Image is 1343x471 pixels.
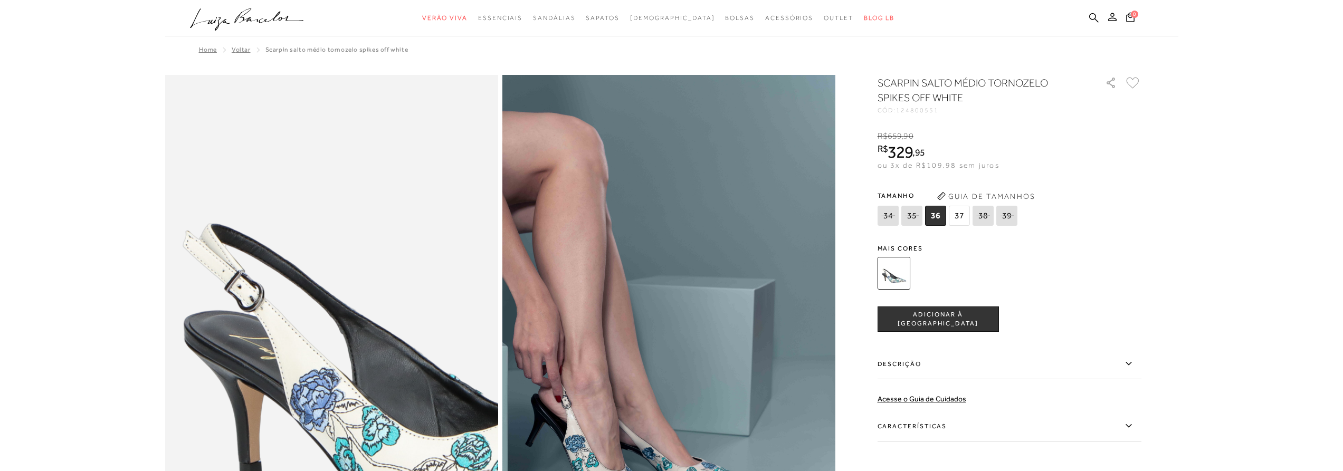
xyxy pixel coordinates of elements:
a: Acesse o Guia de Cuidados [878,395,966,403]
span: Verão Viva [422,14,468,22]
span: 36 [925,206,946,226]
a: Voltar [232,46,251,53]
i: , [902,131,913,141]
span: 37 [949,206,970,226]
span: 0 [1131,11,1138,18]
a: noSubCategoriesText [725,8,755,28]
a: noSubCategoriesText [478,8,522,28]
a: noSubCategoriesText [824,8,853,28]
span: Sandálias [533,14,575,22]
span: 95 [915,147,925,158]
i: , [912,148,925,157]
a: noSubCategoriesText [765,8,813,28]
i: R$ [878,144,888,153]
span: 39 [996,206,1017,226]
span: Acessórios [765,14,813,22]
h1: SCARPIN SALTO MÉDIO TORNOZELO SPIKES OFF WHITE [878,75,1075,105]
a: noSubCategoriesText [630,8,715,28]
i: R$ [878,131,888,141]
a: noSubCategoriesText [586,8,619,28]
span: SCARPIN SALTO MÉDIO TORNOZELO SPIKES OFF WHITE [265,46,408,53]
span: BLOG LB [864,14,894,22]
span: Mais cores [878,245,1141,252]
span: 34 [878,206,899,226]
a: Home [199,46,217,53]
button: Guia de Tamanhos [934,188,1039,205]
a: noSubCategoriesText [533,8,575,28]
span: 124800551 [896,107,938,114]
span: Outlet [824,14,853,22]
span: ADICIONAR À [GEOGRAPHIC_DATA] [878,310,998,329]
span: ou 3x de R$109,98 sem juros [878,161,999,169]
img: SCARPIN SALTO MÉDIO TORNOZELO SPIKES OFF WHITE [878,257,910,290]
span: 38 [973,206,994,226]
span: Tamanho [878,188,1020,204]
span: 35 [901,206,922,226]
label: Características [878,411,1141,441]
div: CÓD: [878,107,1089,113]
button: ADICIONAR À [GEOGRAPHIC_DATA] [878,306,999,332]
span: [DEMOGRAPHIC_DATA] [630,14,715,22]
span: 659 [888,131,902,141]
span: Essenciais [478,14,522,22]
span: Sapatos [586,14,619,22]
a: noSubCategoriesText [422,8,468,28]
button: 0 [1123,12,1138,26]
span: 90 [903,131,913,141]
label: Descrição [878,349,1141,379]
a: BLOG LB [864,8,894,28]
span: 329 [888,142,912,161]
span: Bolsas [725,14,755,22]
